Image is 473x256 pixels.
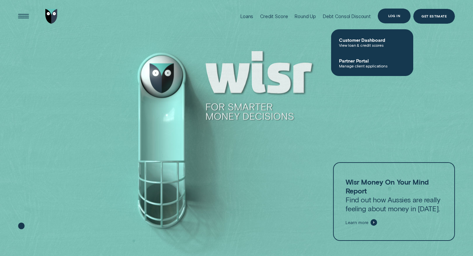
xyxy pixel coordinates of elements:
a: Get Estimate [413,9,455,24]
button: Open Menu [16,9,31,24]
div: Round Up [295,13,316,19]
div: Loans [240,13,253,19]
a: Customer DashboardView loan & credit scores [331,32,413,53]
img: Wisr [45,9,57,24]
span: Manage client applications [339,64,405,68]
p: Find out how Aussies are really feeling about money in [DATE]. [346,177,443,213]
a: Partner PortalManage client applications [331,53,413,73]
span: Learn more [346,220,369,225]
span: Partner Portal [339,58,405,64]
div: Credit Score [260,13,288,19]
strong: Wisr Money On Your Mind Report [346,177,429,195]
span: View loan & credit scores [339,43,405,47]
button: Log in [378,9,411,23]
div: Debt Consol Discount [323,13,371,19]
a: Wisr Money On Your Mind ReportFind out how Aussies are really feeling about money in [DATE].Learn... [333,162,455,241]
div: Log in [388,14,400,17]
span: Customer Dashboard [339,37,405,43]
